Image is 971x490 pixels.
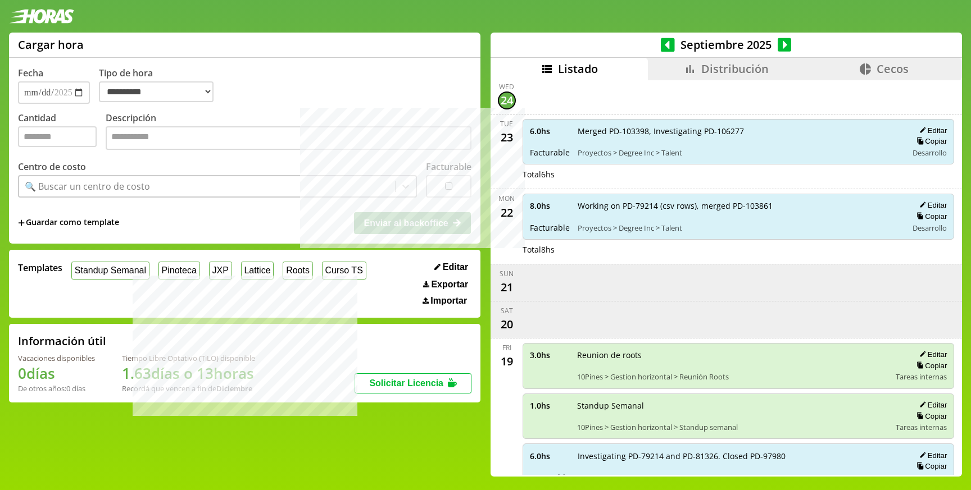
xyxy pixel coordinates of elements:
span: Standup Semanal [577,400,888,411]
span: 3.0 hs [530,350,569,360]
span: 10Pines > Gestion horizontal > Standup semanal [577,422,888,432]
div: Fri [502,343,511,352]
span: Cecos [877,61,909,76]
button: Editar [916,200,947,210]
b: Diciembre [216,383,252,393]
button: Exportar [420,279,471,290]
span: + [18,217,25,229]
div: Recordá que vencen a fin de [122,383,255,393]
div: Vacaciones disponibles [18,353,95,363]
span: Proyectos > Degree Inc > Talent [578,148,900,158]
button: Editar [916,126,947,135]
button: Standup Semanal [71,262,149,279]
input: Cantidad [18,126,97,147]
button: Copiar [913,212,947,221]
span: Importar [430,296,467,306]
button: JXP [209,262,232,279]
div: scrollable content [491,80,962,475]
button: Copiar [913,411,947,421]
h1: Cargar hora [18,37,84,52]
span: Investigating PD-79214 and PD-81326. Closed PD-97980 [578,451,900,461]
label: Descripción [106,112,471,153]
div: De otros años: 0 días [18,383,95,393]
div: Mon [498,194,515,203]
button: Copiar [913,461,947,471]
div: Sun [500,269,514,278]
span: Tareas internas [896,372,947,382]
h2: Información útil [18,333,106,349]
div: 🔍 Buscar un centro de costo [25,180,150,193]
div: Total 6 hs [523,169,955,180]
span: Editar [443,262,468,272]
div: 20 [498,315,516,333]
button: Copiar [913,361,947,370]
span: Merged PD-103398, Investigating PD-106277 [578,126,900,136]
span: 10Pines > Gestion horizontal > Reunión Roots [577,372,888,382]
span: Proyectos > Degree Inc > Talent [578,473,900,483]
span: Reunion de roots [577,350,888,360]
button: Editar [916,350,947,359]
span: Facturable [530,472,570,483]
span: Working on PD-79214 (csv rows), merged PD-103861 [578,200,900,211]
div: 24 [498,91,516,109]
span: 6.0 hs [530,126,570,136]
span: Listado [558,61,598,76]
label: Centro de costo [18,161,86,173]
div: Sat [501,306,513,315]
div: Total 8 hs [523,244,955,255]
h1: 1.63 días o 13 horas [122,363,255,383]
div: 21 [498,278,516,296]
span: Solicitar Licencia [369,378,443,388]
button: Copiar [913,136,947,146]
span: Exportar [431,280,468,290]
button: Pinoteca [158,262,200,279]
img: logotipo [9,9,74,24]
div: Tiempo Libre Optativo (TiLO) disponible [122,353,255,363]
div: Wed [499,82,514,91]
button: Lattice [241,262,274,279]
button: Editar [431,262,471,273]
span: Desarrollo [913,473,947,483]
span: Desarrollo [913,148,947,158]
label: Cantidad [18,112,106,153]
div: 19 [498,352,516,370]
label: Tipo de hora [99,67,223,104]
span: 6.0 hs [530,451,570,461]
span: +Guardar como template [18,217,119,229]
span: 1.0 hs [530,400,569,411]
button: Roots [283,262,312,279]
label: Facturable [426,161,471,173]
span: Distribución [701,61,769,76]
button: Editar [916,400,947,410]
button: Editar [916,451,947,460]
span: Tareas internas [896,422,947,432]
span: Proyectos > Degree Inc > Talent [578,223,900,233]
select: Tipo de hora [99,81,214,102]
span: Templates [18,262,62,274]
div: 22 [498,203,516,221]
label: Fecha [18,67,43,79]
textarea: Descripción [106,126,471,150]
button: Solicitar Licencia [355,373,471,393]
span: Septiembre 2025 [675,37,778,52]
span: Desarrollo [913,223,947,233]
span: Facturable [530,147,570,158]
div: Tue [500,119,513,129]
span: Facturable [530,222,570,233]
h1: 0 días [18,363,95,383]
button: Curso TS [322,262,366,279]
div: 23 [498,129,516,146]
span: 8.0 hs [530,200,570,211]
